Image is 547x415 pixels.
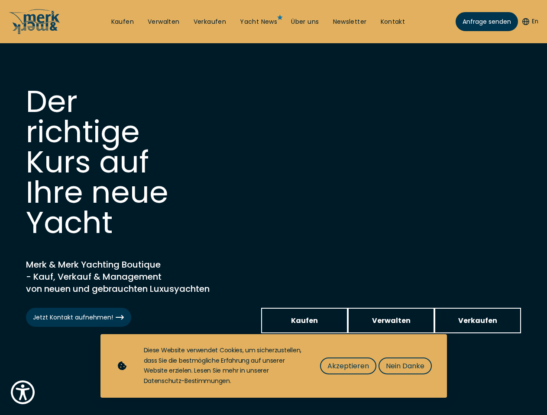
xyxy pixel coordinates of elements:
[291,315,318,326] span: Kaufen
[379,358,432,374] button: Nein Danke
[240,18,277,26] a: Yacht News
[194,18,227,26] a: Verkaufen
[144,377,230,385] a: Datenschutz-Bestimmungen
[386,361,424,371] span: Nein Danke
[456,12,518,31] a: Anfrage senden
[372,315,411,326] span: Verwalten
[261,308,348,333] a: Kaufen
[381,18,405,26] a: Kontakt
[26,259,243,295] h2: Merk & Merk Yachting Boutique - Kauf, Verkauf & Management von neuen und gebrauchten Luxusyachten
[348,308,434,333] a: Verwalten
[9,378,37,406] button: Show Accessibility Preferences
[434,308,521,333] a: Verkaufen
[291,18,319,26] a: Über uns
[463,17,511,26] span: Anfrage senden
[26,308,131,327] a: Jetzt Kontakt aufnehmen!
[320,358,376,374] button: Akzeptieren
[144,345,303,386] div: Diese Website verwendet Cookies, um sicherzustellen, dass Sie die bestmögliche Erfahrung auf unse...
[458,315,497,326] span: Verkaufen
[148,18,180,26] a: Verwalten
[33,313,124,322] span: Jetzt Kontakt aufnehmen!
[111,18,134,26] a: Kaufen
[522,17,538,26] button: En
[26,86,199,238] h1: Der richtige Kurs auf Ihre neue Yacht
[327,361,369,371] span: Akzeptieren
[333,18,367,26] a: Newsletter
